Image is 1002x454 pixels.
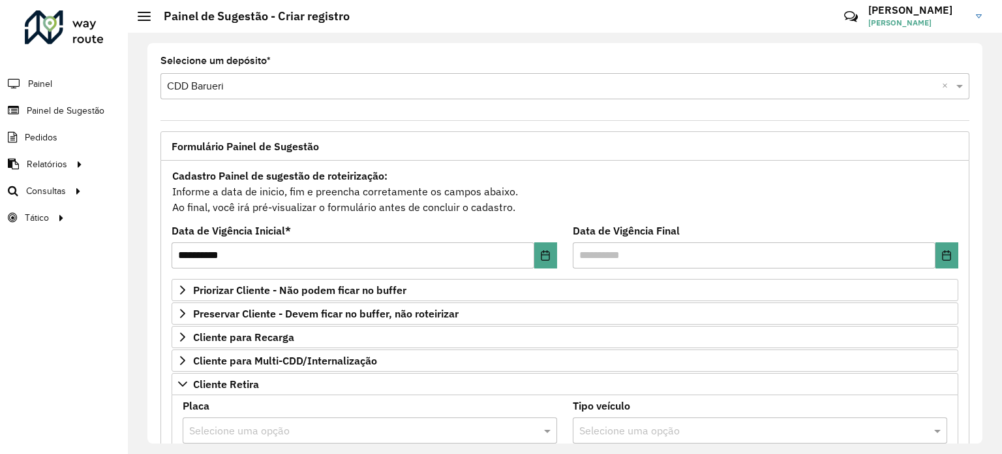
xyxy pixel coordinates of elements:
[573,398,630,413] label: Tipo veículo
[26,184,66,198] span: Consultas
[193,355,377,366] span: Cliente para Multi-CDD/Internalização
[172,349,958,372] a: Cliente para Multi-CDD/Internalização
[868,17,966,29] span: [PERSON_NAME]
[868,4,966,16] h3: [PERSON_NAME]
[27,104,104,118] span: Painel de Sugestão
[172,223,291,238] label: Data de Vigência Inicial
[151,9,350,24] h2: Painel de Sugestão - Criar registro
[172,279,958,301] a: Priorizar Cliente - Não podem ficar no buffer
[193,308,459,319] span: Preservar Cliente - Devem ficar no buffer, não roteirizar
[193,379,259,389] span: Cliente Retira
[935,242,958,268] button: Choose Date
[25,131,57,144] span: Pedidos
[172,326,958,348] a: Cliente para Recarga
[172,167,958,216] div: Informe a data de inicio, fim e preencha corretamente os campos abaixo. Ao final, você irá pré-vi...
[172,373,958,395] a: Cliente Retira
[193,285,406,295] span: Priorizar Cliente - Não podem ficar no buffer
[573,223,680,238] label: Data de Vigência Final
[942,78,953,94] span: Clear all
[160,53,271,69] label: Selecione um depósito
[28,77,52,91] span: Painel
[183,398,209,413] label: Placa
[25,211,49,225] span: Tático
[534,242,557,268] button: Choose Date
[172,302,958,325] a: Preservar Cliente - Devem ficar no buffer, não roteirizar
[27,157,67,171] span: Relatórios
[172,141,319,152] span: Formulário Painel de Sugestão
[837,3,865,31] a: Contato Rápido
[193,332,294,342] span: Cliente para Recarga
[172,169,387,182] strong: Cadastro Painel de sugestão de roteirização:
